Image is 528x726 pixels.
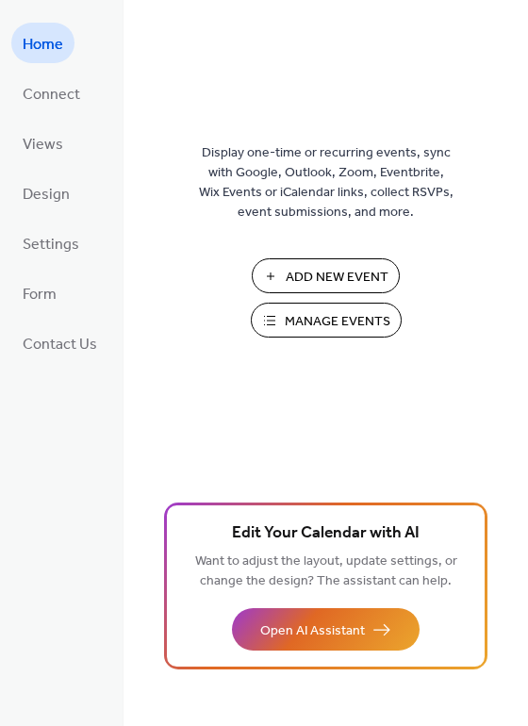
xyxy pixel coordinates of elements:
span: Want to adjust the layout, update settings, or change the design? The assistant can help. [195,549,457,594]
button: Manage Events [251,303,402,338]
a: Home [11,23,74,63]
a: Design [11,173,81,213]
a: Settings [11,223,91,263]
span: Contact Us [23,330,97,359]
span: Open AI Assistant [260,621,365,641]
a: Contact Us [11,322,108,363]
span: Add New Event [286,268,388,288]
span: Manage Events [285,312,390,332]
a: Connect [11,73,91,113]
span: Design [23,180,70,209]
span: Edit Your Calendar with AI [232,520,420,547]
span: Views [23,130,63,159]
button: Open AI Assistant [232,608,420,651]
span: Display one-time or recurring events, sync with Google, Outlook, Zoom, Eventbrite, Wix Events or ... [199,143,454,223]
span: Connect [23,80,80,109]
span: Home [23,30,63,59]
span: Settings [23,230,79,259]
span: Form [23,280,57,309]
button: Add New Event [252,258,400,293]
a: Views [11,123,74,163]
a: Form [11,272,68,313]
